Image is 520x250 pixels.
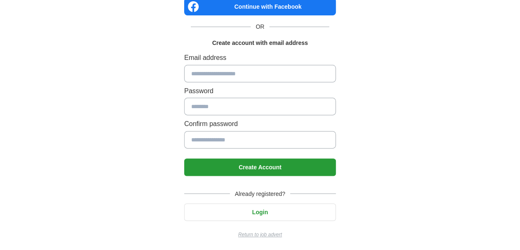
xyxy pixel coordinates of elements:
label: Password [184,86,336,97]
h1: Create account with email address [212,38,308,47]
label: Email address [184,52,336,63]
label: Confirm password [184,119,336,129]
span: OR [251,22,269,31]
button: Create Account [184,158,336,176]
button: Login [184,203,336,221]
span: Already registered? [230,189,290,198]
a: Login [184,209,336,215]
a: Return to job advert [184,231,336,239]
